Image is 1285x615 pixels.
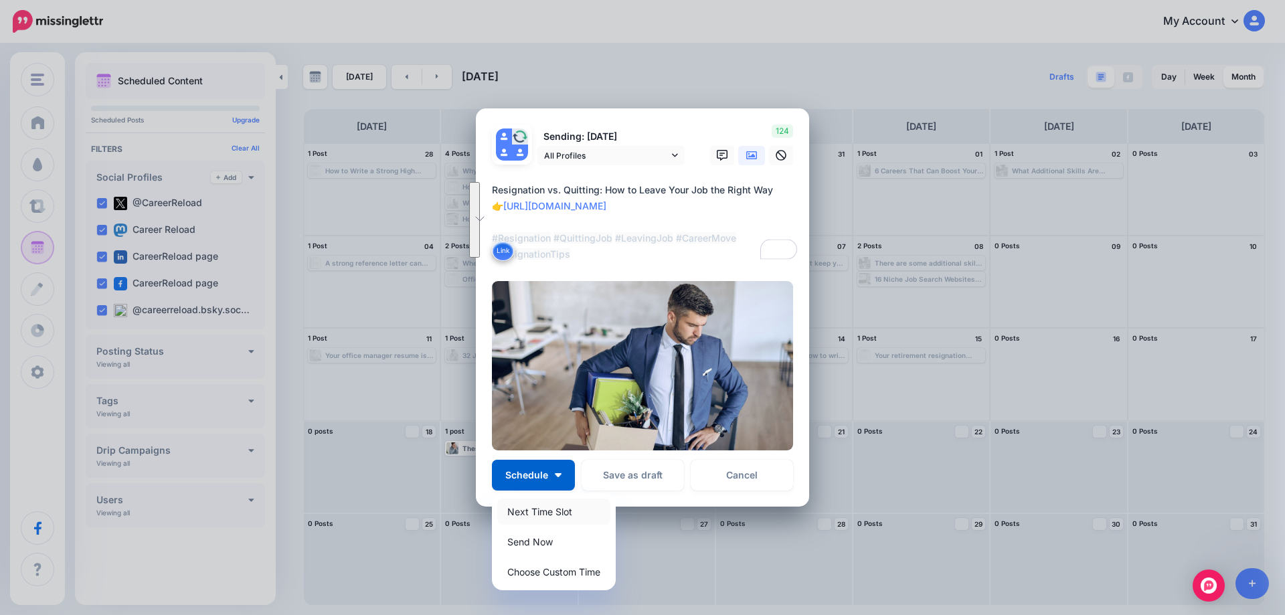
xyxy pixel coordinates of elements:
button: Schedule [492,460,575,491]
img: user_default_image.png [496,145,512,161]
div: Open Intercom Messenger [1193,569,1225,602]
a: Cancel [691,460,793,491]
img: arrow-down-white.png [555,473,562,477]
a: Choose Custom Time [497,559,610,585]
p: Sending: [DATE] [537,129,685,145]
img: 294325650_939078050313248_9003369330653232731_n-bsa128223.jpg [512,128,528,145]
a: All Profiles [537,146,685,165]
textarea: To enrich screen reader interactions, please activate Accessibility in Grammarly extension settings [492,182,800,262]
img: E1GLOSY0RHNQ2Y13GNAD41Z50KRAT2O0.jpg [492,281,793,450]
img: user_default_image.png [496,128,512,145]
span: Schedule [505,470,548,480]
a: Next Time Slot [497,499,610,525]
span: 124 [772,124,793,138]
button: Save as draft [582,460,684,491]
button: Link [492,241,514,261]
span: All Profiles [544,149,669,163]
a: Send Now [497,529,610,555]
div: Resignation vs. Quitting: How to Leave Your Job the Right Way 👉 [492,182,800,262]
img: user_default_image.png [512,145,528,161]
div: Schedule [492,493,616,590]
